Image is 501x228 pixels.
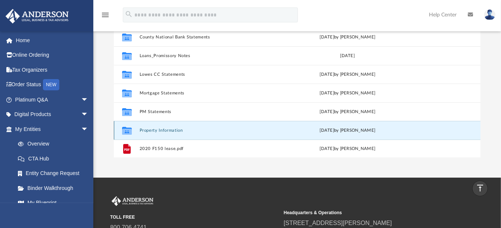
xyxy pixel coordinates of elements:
a: Entity Change Request [10,166,100,181]
a: Order StatusNEW [5,77,100,93]
div: [DATE] by [PERSON_NAME] [279,127,416,134]
i: vertical_align_top [476,184,485,193]
a: My Entitiesarrow_drop_down [5,122,100,137]
button: 2020 F150 lease.pdf [139,147,276,152]
a: vertical_align_top [472,181,488,196]
button: PM Statements [139,109,276,114]
a: Online Ordering [5,48,100,63]
div: [DATE] by [PERSON_NAME] [279,146,416,152]
a: CTA Hub [10,151,100,166]
button: Loans_Promissory Notes [139,53,276,58]
div: [DATE] [279,53,416,59]
button: Mortgage Statements [139,91,276,96]
a: Platinum Q&Aarrow_drop_down [5,92,100,107]
small: Headquarters & Operations [284,209,452,216]
a: menu [101,14,110,19]
a: Home [5,33,100,48]
a: Overview [10,137,100,152]
div: [DATE] by [PERSON_NAME] [279,90,416,97]
div: [DATE] by [PERSON_NAME] [279,34,416,41]
a: Digital Productsarrow_drop_down [5,107,100,122]
div: NEW [43,79,59,90]
span: arrow_drop_down [81,122,96,137]
div: grid [114,3,481,158]
span: arrow_drop_down [81,92,96,107]
img: Anderson Advisors Platinum Portal [3,9,71,24]
a: [STREET_ADDRESS][PERSON_NAME] [284,220,392,226]
button: County National Bank Statements [139,35,276,40]
a: Tax Organizers [5,62,100,77]
button: Lowes CC Statements [139,72,276,77]
a: My Blueprint [10,196,96,210]
a: Binder Walkthrough [10,181,100,196]
div: [DATE] by [PERSON_NAME] [279,109,416,115]
img: User Pic [484,9,495,20]
i: menu [101,10,110,19]
div: [DATE] by [PERSON_NAME] [279,71,416,78]
button: Property Information [139,128,276,133]
small: TOLL FREE [110,214,278,221]
i: search [125,10,133,18]
span: arrow_drop_down [81,107,96,122]
img: Anderson Advisors Platinum Portal [110,196,155,206]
